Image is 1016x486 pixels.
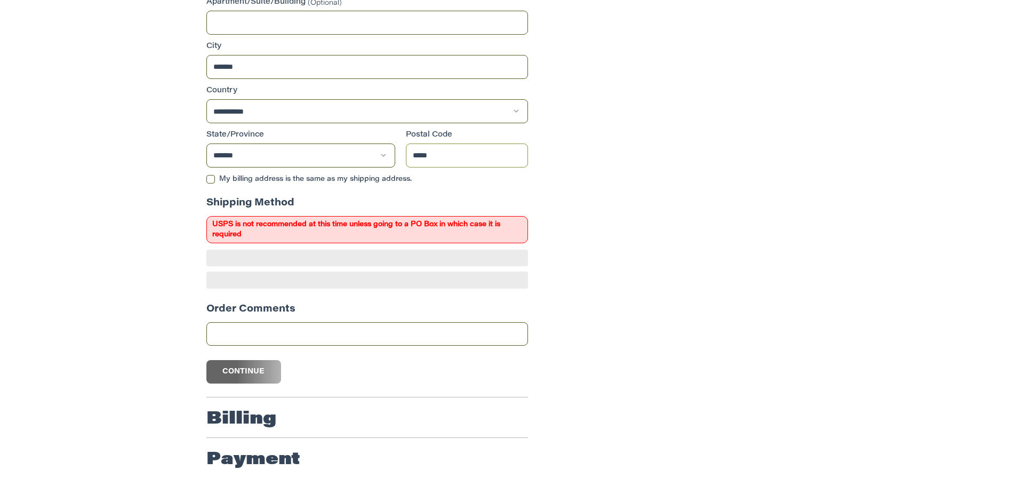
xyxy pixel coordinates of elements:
label: State/Province [206,130,395,141]
h2: Payment [206,449,300,471]
label: My billing address is the same as my shipping address. [206,175,528,184]
label: Country [206,85,528,97]
legend: Shipping Method [206,196,294,216]
legend: Order Comments [206,302,295,322]
label: City [206,41,528,52]
h2: Billing [206,409,276,430]
label: Postal Code [406,130,529,141]
button: Continue [206,360,281,384]
span: USPS is not recommended at this time unless going to a PO Box in which case it is required [206,216,528,243]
